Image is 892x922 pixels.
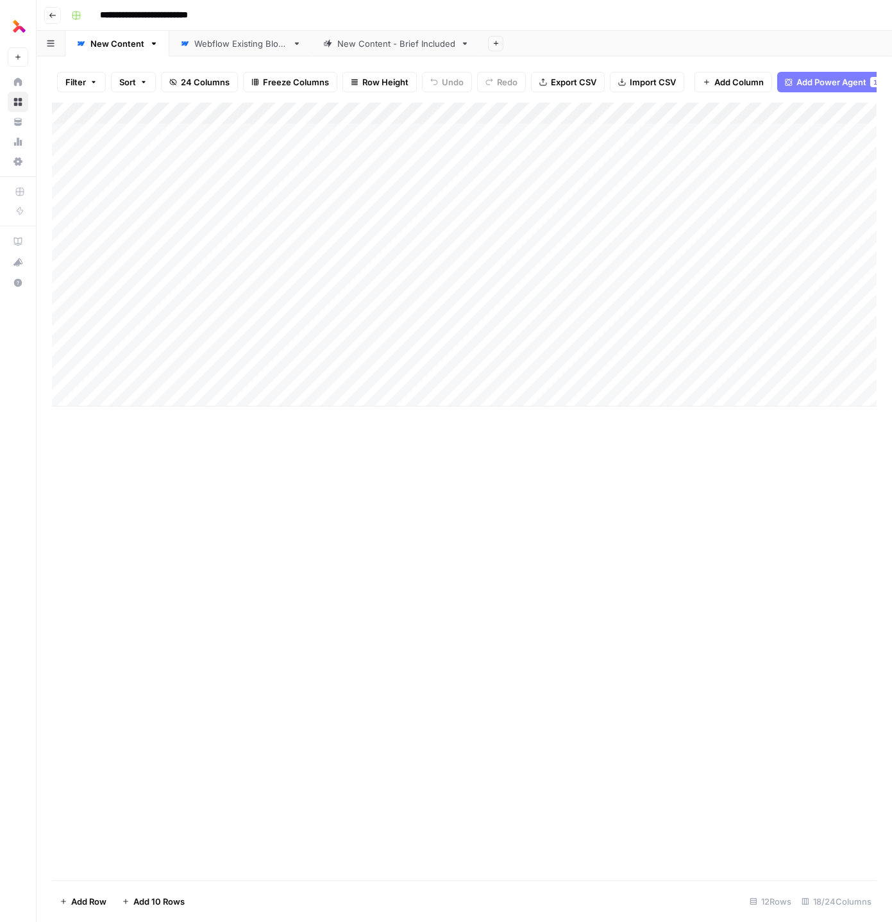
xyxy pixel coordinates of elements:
[442,76,464,88] span: Undo
[422,72,472,92] button: Undo
[8,72,28,92] a: Home
[71,895,106,908] span: Add Row
[8,272,28,293] button: Help + Support
[873,77,877,87] span: 1
[57,72,106,92] button: Filter
[8,10,28,42] button: Workspace: Thoughtful AI Content Engine
[114,891,192,912] button: Add 10 Rows
[796,76,866,88] span: Add Power Agent
[8,151,28,172] a: Settings
[194,37,287,50] div: Webflow Existing Blogs
[161,72,238,92] button: 24 Columns
[8,92,28,112] a: Browse
[8,15,31,38] img: Thoughtful AI Content Engine Logo
[90,37,144,50] div: New Content
[694,72,772,92] button: Add Column
[610,72,684,92] button: Import CSV
[362,76,408,88] span: Row Height
[65,76,86,88] span: Filter
[8,253,28,272] div: What's new?
[342,72,417,92] button: Row Height
[65,31,169,56] a: New Content
[745,891,796,912] div: 12 Rows
[551,76,596,88] span: Export CSV
[111,72,156,92] button: Sort
[8,252,28,272] button: What's new?
[263,76,329,88] span: Freeze Columns
[8,112,28,132] a: Your Data
[630,76,676,88] span: Import CSV
[714,76,764,88] span: Add Column
[531,72,605,92] button: Export CSV
[870,77,880,87] div: 1
[796,891,877,912] div: 18/24 Columns
[119,76,136,88] span: Sort
[52,891,114,912] button: Add Row
[477,72,526,92] button: Redo
[243,72,337,92] button: Freeze Columns
[777,72,886,92] button: Add Power Agent1
[8,131,28,152] a: Usage
[169,31,312,56] a: Webflow Existing Blogs
[337,37,455,50] div: New Content - Brief Included
[8,231,28,252] a: AirOps Academy
[133,895,185,908] span: Add 10 Rows
[497,76,518,88] span: Redo
[181,76,230,88] span: 24 Columns
[312,31,480,56] a: New Content - Brief Included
